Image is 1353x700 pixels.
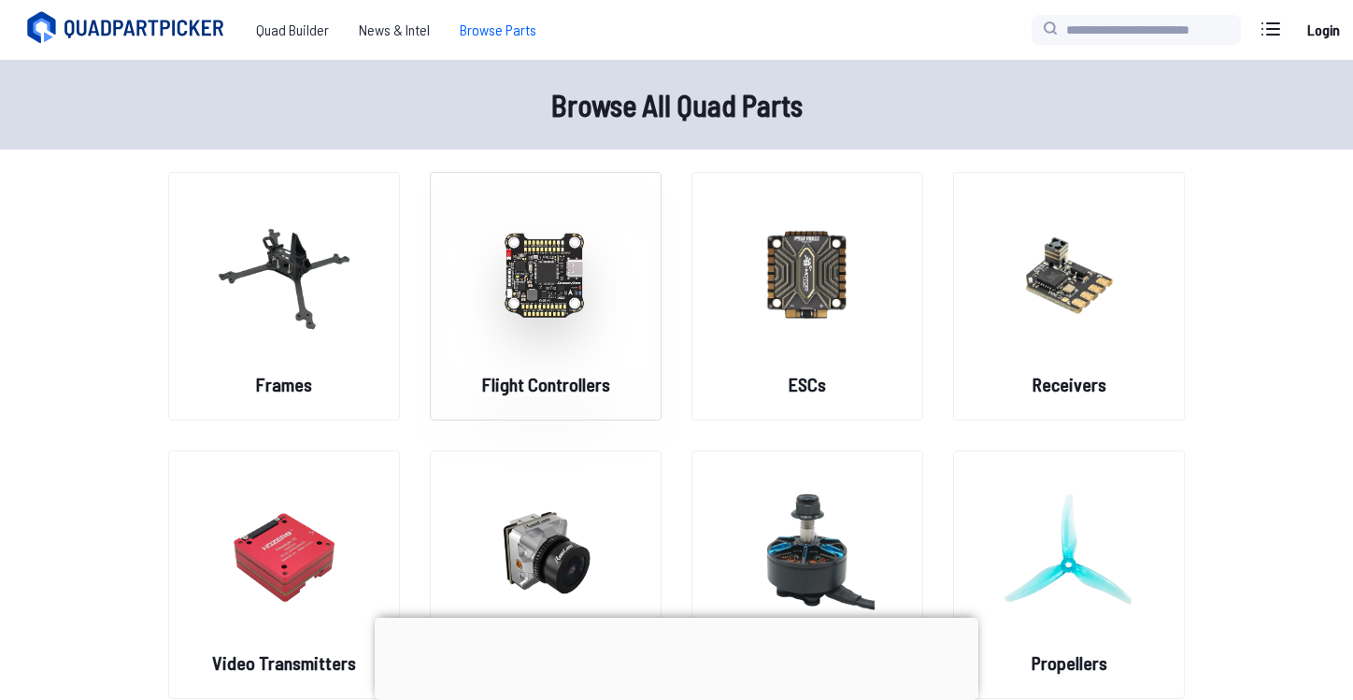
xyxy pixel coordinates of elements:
h2: Receivers [1033,371,1106,397]
a: Login [1301,11,1346,49]
img: image of category [217,192,351,356]
img: image of category [478,470,613,635]
a: image of categoryFPV Cameras [430,450,662,699]
a: Browse Parts [445,11,551,49]
h1: Browse All Quad Parts [78,82,1275,127]
a: image of categoryPropellers [953,450,1185,699]
img: image of category [217,470,351,635]
img: image of category [1002,192,1136,356]
h2: Video Transmitters [212,650,356,676]
img: image of category [740,470,875,635]
img: image of category [478,192,613,356]
h2: Flight Controllers [482,371,610,397]
a: image of categoryESCs [691,172,923,421]
a: image of categoryReceivers [953,172,1185,421]
h2: Propellers [1032,650,1107,676]
a: image of categoryMotors [691,450,923,699]
img: image of category [1002,470,1136,635]
a: Quad Builder [241,11,344,49]
a: image of categoryVideo Transmitters [168,450,400,699]
h2: Frames [256,371,312,397]
a: News & Intel [344,11,445,49]
h2: ESCs [789,371,826,397]
iframe: Advertisement [375,618,978,695]
a: image of categoryFrames [168,172,400,421]
a: image of categoryFlight Controllers [430,172,662,421]
img: image of category [740,192,875,356]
